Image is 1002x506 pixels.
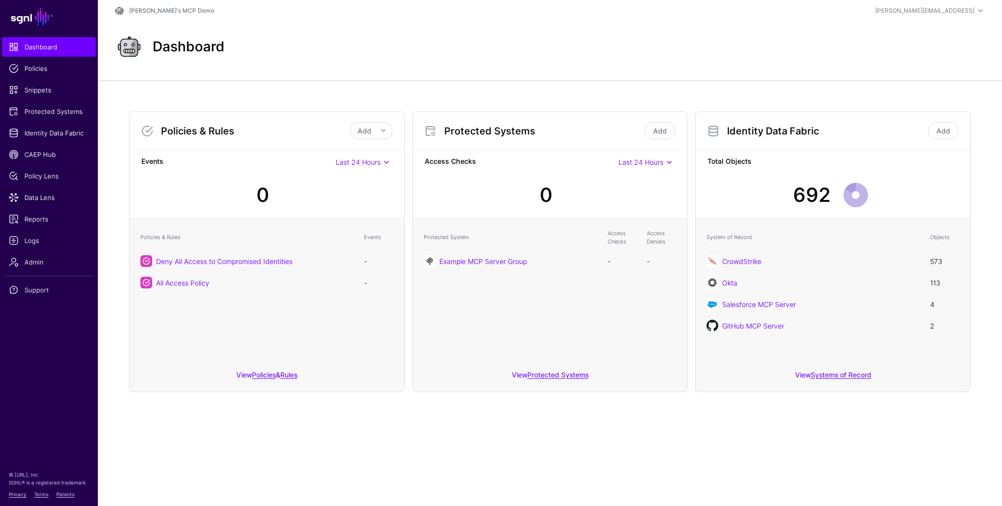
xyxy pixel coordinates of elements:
a: Salesforce MCP Server [722,300,796,308]
div: View [696,364,970,392]
strong: Total Objects [707,156,958,168]
img: svg+xml;base64,PD94bWwgdmVyc2lvbj0iMS4wIiBlbmNvZGluZz0idXRmLTgiPz4KPCEtLSBHZW5lcmF0b3I6IEFkb2JlIE... [114,31,145,63]
span: Support [9,285,89,295]
span: CAEP Hub [9,150,89,159]
a: Okta [722,279,737,287]
p: SGNL® is a registered trademark [9,479,89,486]
span: Dashboard [9,42,89,52]
span: Policies [9,64,89,73]
td: 4 [925,293,964,315]
a: Systems of Record [811,371,871,379]
span: Add [358,127,371,135]
td: 113 [925,272,964,293]
a: Add [928,122,958,139]
a: Reports [2,209,96,229]
span: Last 24 Hours [336,158,381,166]
td: - [359,272,398,293]
span: Snippets [9,85,89,95]
span: Reports [9,214,89,224]
img: svg+xml;base64,PHN2ZyB3aWR0aD0iNjQiIGhlaWdodD0iNjQiIHZpZXdCb3g9IjAgMCA2NCA2NCIgZmlsbD0ibm9uZSIgeG... [706,255,718,267]
div: 0 [256,180,269,210]
th: Access Checks [603,224,642,250]
span: Logs [9,236,89,245]
img: svg+xml;base64,PHN2ZyB3aWR0aD0iNjQiIGhlaWdodD0iNjQiIHZpZXdCb3g9IjAgMCA2NCA2NCIgZmlsbD0ibm9uZSIgeG... [424,255,435,267]
th: Objects [925,224,964,250]
img: svg+xml;base64,PHN2ZyB3aWR0aD0iNjQiIGhlaWdodD0iNjQiIHZpZXdCb3g9IjAgMCA2NCA2NCIgZmlsbD0ibm9uZSIgeG... [706,277,718,288]
div: [PERSON_NAME][EMAIL_ADDRESS] [875,6,975,15]
th: Policies & Rules [136,224,359,250]
a: Snippets [2,80,96,100]
a: Privacy [9,491,26,497]
a: Example MCP Server Group [439,257,527,265]
strong: Events [141,156,336,168]
td: - [642,250,681,272]
h3: Protected Systems [444,125,643,137]
a: Data Lens [2,188,96,207]
a: Logs [2,231,96,250]
h3: Policies & Rules [161,125,350,137]
td: 573 [925,250,964,272]
h3: Identity Data Fabric [727,125,926,137]
img: svg+xml;base64,PD94bWwgdmVyc2lvbj0iMS4wIiBlbmNvZGluZz0idXRmLTgiPz4KPCEtLSBHZW5lcmF0b3I6IEFkb2JlIE... [114,5,125,17]
a: Terms [34,491,48,497]
h2: Dashboard [153,39,225,55]
td: - [359,250,398,272]
a: GitHub MCP Server [722,322,784,330]
p: © [URL], Inc [9,471,89,479]
span: Identity Data Fabric [9,128,89,138]
a: [PERSON_NAME]'s MCP Demo [129,7,214,14]
a: SGNL [6,6,92,27]
img: svg+xml;base64,PHN2ZyB3aWR0aD0iMTAyNCIgaGVpZ2h0PSIxMDI0IiB2aWV3Qm94PSIwIDAgMTAyNCAxMDI0IiBmaWxsPS... [706,320,718,331]
span: Data Lens [9,193,89,202]
a: Admin [2,252,96,272]
a: Dashboard [2,37,96,57]
a: Policies [252,371,276,379]
a: Patents [56,491,74,497]
a: CAEP Hub [2,145,96,164]
th: Protected System [419,224,603,250]
a: CrowdStrike [722,257,761,265]
a: Rules [280,371,297,379]
span: Policy Lens [9,171,89,181]
a: Policies [2,59,96,78]
a: Protected Systems [527,371,589,379]
span: Last 24 Hours [618,158,663,166]
span: Protected Systems [9,107,89,116]
a: Protected Systems [2,102,96,121]
div: View [413,364,687,392]
th: Events [359,224,398,250]
a: Add [645,122,675,139]
div: 692 [793,180,831,210]
strong: Access Checks [425,156,619,168]
th: System of Record [702,224,925,250]
img: svg+xml;base64,PHN2ZyB3aWR0aD0iNjQiIGhlaWdodD0iNjQiIHZpZXdCb3g9IjAgMCA2NCA2NCIgZmlsbD0ibm9uZSIgeG... [706,298,718,310]
a: All Access Policy [156,279,209,287]
a: Policy Lens [2,166,96,186]
th: Access Denials [642,224,681,250]
td: - [603,250,642,272]
a: Identity Data Fabric [2,123,96,143]
span: Admin [9,257,89,267]
a: Deny All Access to Compromised Identities [156,257,293,265]
div: View & [130,364,404,392]
td: 2 [925,315,964,336]
div: 0 [540,180,552,210]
